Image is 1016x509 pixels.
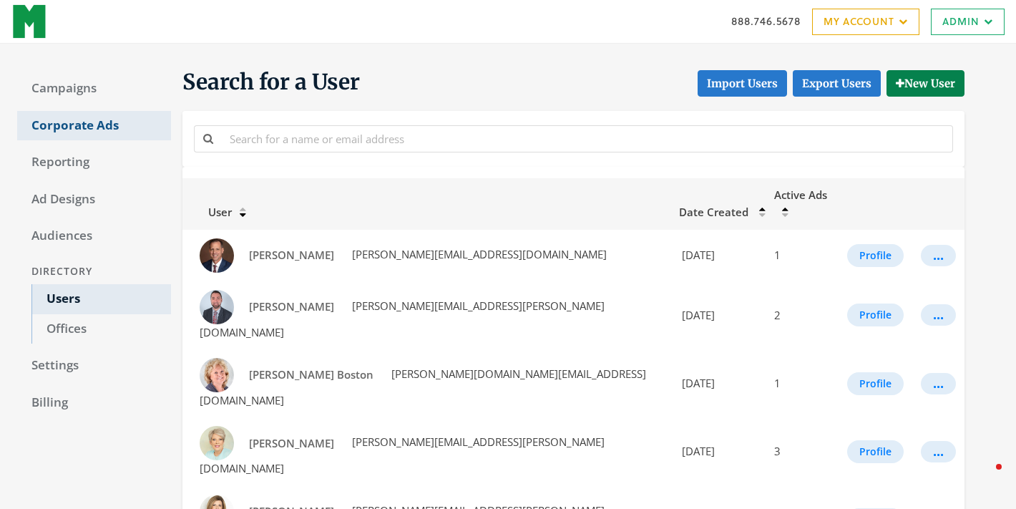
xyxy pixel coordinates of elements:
button: New User [886,70,964,97]
a: Billing [17,388,171,418]
div: Directory [17,258,171,285]
button: ... [921,245,956,266]
span: User [191,205,232,219]
a: My Account [812,9,919,35]
iframe: Intercom live chat [967,460,1002,495]
button: Profile [847,304,904,326]
img: Christopher Langston profile [200,290,234,324]
a: Corporate Ads [17,111,171,141]
a: Settings [17,351,171,381]
a: Offices [31,314,171,344]
td: [DATE] [670,349,766,417]
a: Campaigns [17,74,171,104]
span: [PERSON_NAME][EMAIL_ADDRESS][DOMAIN_NAME] [349,247,607,261]
a: Export Users [793,70,881,97]
button: Profile [847,244,904,267]
td: [DATE] [670,417,766,485]
a: Users [31,284,171,314]
span: [PERSON_NAME][EMAIL_ADDRESS][PERSON_NAME][DOMAIN_NAME] [200,299,605,339]
td: 2 [766,281,839,349]
button: ... [921,441,956,462]
div: ... [933,314,944,316]
div: ... [933,255,944,256]
a: [PERSON_NAME] [240,294,343,320]
span: [PERSON_NAME] [249,436,334,450]
img: Darla Boston profile [200,358,234,392]
td: 1 [766,349,839,417]
a: Audiences [17,221,171,251]
img: Debbie Windisch profile [200,426,234,460]
span: Date Created [679,205,748,219]
a: [PERSON_NAME] [240,430,343,457]
button: Profile [847,372,904,395]
td: [DATE] [670,281,766,349]
a: 888.746.5678 [731,14,801,29]
a: Admin [931,9,1005,35]
button: ... [921,304,956,326]
img: Bob Hefty profile [200,238,234,273]
span: [PERSON_NAME] [249,299,334,314]
td: [DATE] [670,230,766,281]
span: [PERSON_NAME] [249,248,334,262]
a: Ad Designs [17,185,171,215]
span: Search for a User [182,68,360,97]
div: ... [933,383,944,384]
a: [PERSON_NAME] Boston [240,362,383,388]
a: [PERSON_NAME] [240,242,343,268]
button: Profile [847,440,904,463]
span: [PERSON_NAME][EMAIL_ADDRESS][PERSON_NAME][DOMAIN_NAME] [200,435,605,475]
a: Reporting [17,147,171,178]
td: 3 [766,417,839,485]
div: ... [933,451,944,452]
td: 1 [766,230,839,281]
button: Import Users [698,70,787,97]
span: [PERSON_NAME][DOMAIN_NAME][EMAIL_ADDRESS][DOMAIN_NAME] [200,367,646,407]
i: Search for a name or email address [203,133,213,144]
img: Adwerx [11,4,48,39]
button: ... [921,373,956,394]
span: [PERSON_NAME] Boston [249,367,373,382]
span: Active Ads [774,188,827,202]
input: Search for a name or email address [221,125,953,152]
